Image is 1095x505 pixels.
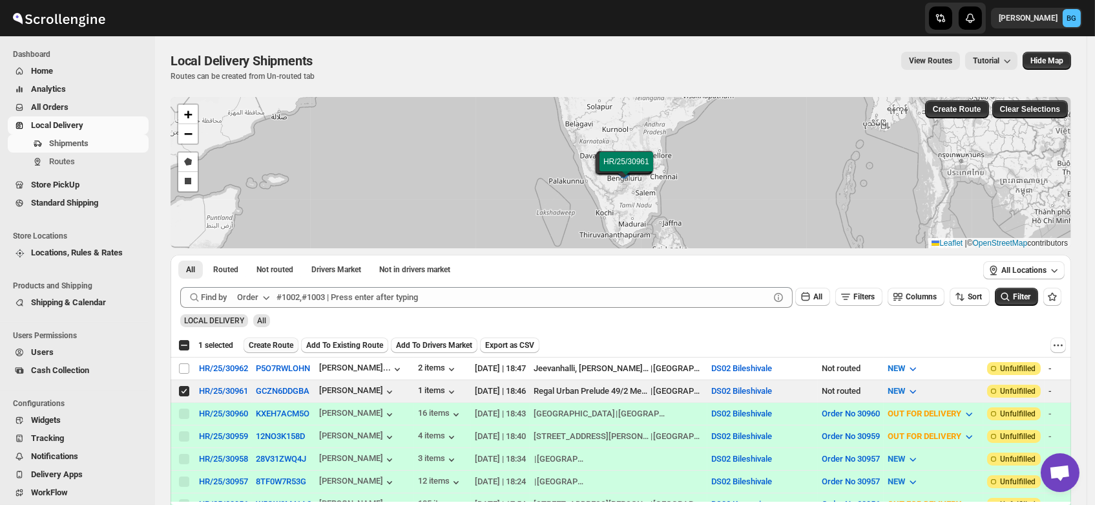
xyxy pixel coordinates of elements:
[213,264,238,275] span: Routed
[418,363,458,376] button: 2 items
[304,261,369,279] button: Claimable
[256,454,306,464] button: 28V31ZWQ4J
[1050,338,1066,353] button: More actions
[968,292,982,301] span: Sort
[933,104,981,114] span: Create Route
[199,409,248,418] div: HR/25/30960
[8,429,149,447] button: Tracking
[276,287,769,308] input: #1002,#1003 | Press enter after typing
[319,363,391,372] div: [PERSON_NAME]...
[822,477,880,486] button: Order No 30957
[880,403,983,424] button: OUT FOR DELIVERY
[31,469,83,479] span: Delivery Apps
[888,431,961,441] span: OUT FOR DELIVERY
[813,292,822,301] span: All
[256,409,309,418] button: KXEH7ACM5O
[880,449,927,469] button: NEW
[178,261,203,279] button: All
[475,475,526,488] div: [DATE] | 18:24
[186,264,195,275] span: All
[534,385,650,398] div: Regal Urban Prelude 49/2 Medahalli [GEOGRAPHIC_DATA][PERSON_NAME]
[534,362,650,375] div: Jeevanhalli, [PERSON_NAME][GEOGRAPHIC_DATA]
[171,71,318,81] p: Routes can be created from Un-routed tab
[653,362,704,375] div: [GEOGRAPHIC_DATA]
[10,2,107,34] img: ScrollEngine
[880,358,927,379] button: NEW
[49,138,89,148] span: Shipments
[319,453,396,466] div: [PERSON_NAME]
[418,431,458,444] div: 4 items
[475,430,526,443] div: [DATE] | 18:40
[199,363,248,373] button: HR/25/30962
[8,294,149,312] button: Shipping & Calendar
[396,340,472,350] span: Add To Drivers Market
[835,288,882,306] button: Filters
[880,426,983,447] button: OUT FOR DELIVERY
[1000,104,1060,114] span: Clear Selections
[1000,386,1036,396] span: Unfulfilled
[199,454,248,464] button: HR/25/30958
[13,330,149,341] span: Users Permissions
[822,385,880,398] div: Not routed
[178,172,198,191] a: Draw a rectangle
[983,261,1065,279] button: All Locations
[199,431,248,441] button: HR/25/30959
[950,288,990,306] button: Sort
[1000,454,1036,464] span: Unfulfilled
[822,409,880,418] button: Order No 30960
[1013,292,1030,301] span: Filter
[534,430,650,443] div: [STREET_ADDRESS][PERSON_NAME]
[31,488,68,497] span: WorkFlow
[909,56,952,66] span: View Routes
[880,381,927,402] button: NEW
[8,447,149,466] button: Notifications
[711,386,772,396] button: DS02 Bileshivale
[8,466,149,484] button: Delivery Apps
[888,454,905,464] span: NEW
[822,454,880,464] button: Order No 30957
[13,281,149,291] span: Products and Shipping
[319,476,396,489] div: [PERSON_NAME]
[711,431,772,441] button: DS02 Bileshivale
[8,244,149,262] button: Locations, Rules & Rates
[319,431,396,444] div: [PERSON_NAME]
[888,363,905,373] span: NEW
[256,264,293,275] span: Not routed
[1048,362,1093,375] div: -
[31,248,123,257] span: Locations, Rules & Rates
[418,476,463,489] button: 12 items
[795,288,830,306] button: All
[1030,56,1063,66] span: Hide Map
[992,100,1068,118] button: Clear Selections
[1048,407,1093,420] div: -
[965,239,967,248] span: |
[1048,430,1093,443] div: -
[13,231,149,241] span: Store Locations
[31,451,78,461] span: Notifications
[480,338,539,353] button: Export as CSV
[888,409,961,418] span: OUT FOR DELIVERY
[534,430,704,443] div: |
[928,238,1071,249] div: © contributors
[184,125,193,142] span: −
[8,80,149,98] button: Analytics
[256,477,306,486] button: 8TF0W7R53G
[319,408,396,421] button: [PERSON_NAME]
[31,180,79,189] span: Store PickUp
[199,386,248,396] button: HR/25/30961
[888,386,905,396] span: NEW
[418,408,463,421] button: 16 items
[475,407,526,420] div: [DATE] | 18:43
[199,477,248,486] button: HR/25/30957
[8,134,149,153] button: Shipments
[995,288,1038,306] button: Filter
[31,102,68,112] span: All Orders
[613,164,632,178] img: Marker
[853,292,875,301] span: Filters
[1041,453,1079,492] div: Open chat
[257,316,266,325] span: All
[319,385,396,398] button: [PERSON_NAME]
